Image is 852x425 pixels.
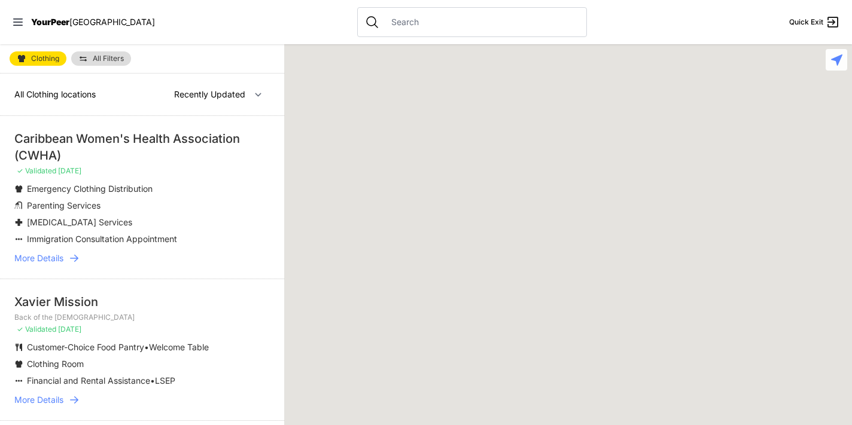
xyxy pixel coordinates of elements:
span: • [144,342,149,352]
span: • [150,375,155,386]
a: YourPeer[GEOGRAPHIC_DATA] [31,19,155,26]
a: Clothing [10,51,66,66]
span: Clothing [31,55,59,62]
span: YourPeer [31,17,69,27]
span: Immigration Consultation Appointment [27,234,177,244]
span: [GEOGRAPHIC_DATA] [69,17,155,27]
span: ✓ Validated [17,325,56,334]
span: More Details [14,394,63,406]
span: Welcome Table [149,342,209,352]
span: All Clothing locations [14,89,96,99]
span: Clothing Room [27,359,84,369]
span: More Details [14,252,63,264]
a: More Details [14,252,270,264]
div: Caribbean Women's Health Association (CWHA) [14,130,270,164]
p: Back of the [DEMOGRAPHIC_DATA] [14,313,270,322]
a: More Details [14,394,270,406]
input: Search [384,16,579,28]
span: [DATE] [58,325,81,334]
span: Financial and Rental Assistance [27,375,150,386]
span: [MEDICAL_DATA] Services [27,217,132,227]
span: ✓ Validated [17,166,56,175]
a: Quick Exit [789,15,840,29]
a: All Filters [71,51,131,66]
span: Emergency Clothing Distribution [27,184,153,194]
div: Xavier Mission [14,293,270,310]
span: Customer-Choice Food Pantry [27,342,144,352]
span: Quick Exit [789,17,823,27]
span: [DATE] [58,166,81,175]
span: LSEP [155,375,175,386]
span: All Filters [93,55,124,62]
span: Parenting Services [27,200,101,210]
